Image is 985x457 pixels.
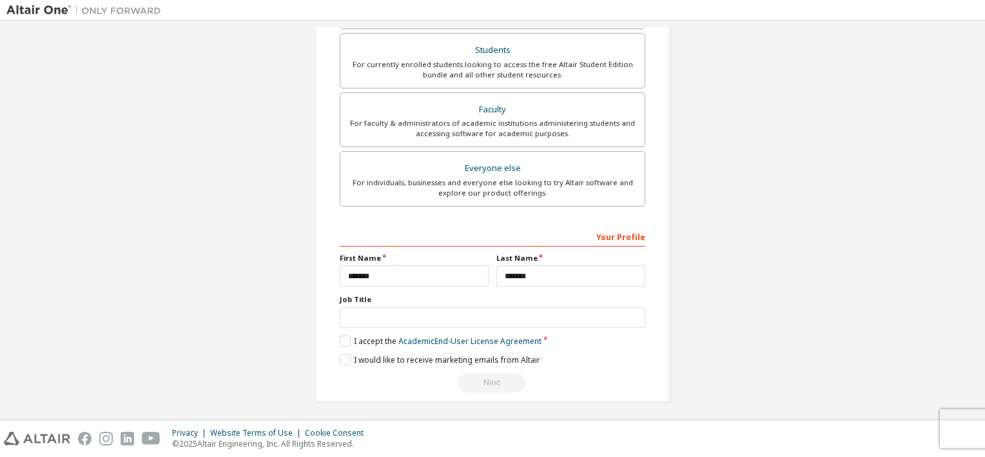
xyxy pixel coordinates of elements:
[340,336,541,347] label: I accept the
[305,428,371,438] div: Cookie Consent
[340,226,645,247] div: Your Profile
[398,336,541,347] a: Academic End-User License Agreement
[210,428,305,438] div: Website Terms of Use
[348,178,637,198] div: For individuals, businesses and everyone else looking to try Altair software and explore our prod...
[348,101,637,119] div: Faculty
[496,253,645,263] label: Last Name
[340,373,645,392] div: Read and acccept EULA to continue
[348,41,637,59] div: Students
[99,432,113,445] img: instagram.svg
[348,159,637,178] div: Everyone else
[4,432,70,445] img: altair_logo.svg
[348,118,637,139] div: For faculty & administrators of academic institutions administering students and accessing softwa...
[121,432,134,445] img: linkedin.svg
[142,432,161,445] img: youtube.svg
[348,59,637,80] div: For currently enrolled students looking to access the free Altair Student Edition bundle and all ...
[172,428,210,438] div: Privacy
[340,354,540,365] label: I would like to receive marketing emails from Altair
[340,253,489,263] label: First Name
[6,4,168,17] img: Altair One
[340,294,645,305] label: Job Title
[172,438,371,449] p: © 2025 Altair Engineering, Inc. All Rights Reserved.
[78,432,92,445] img: facebook.svg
